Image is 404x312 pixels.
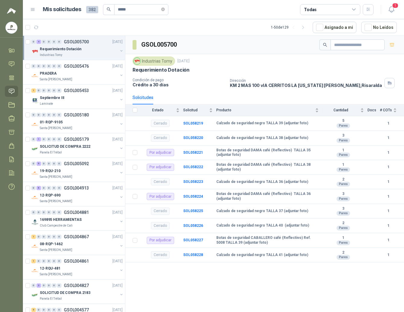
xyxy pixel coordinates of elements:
div: Pares [337,211,350,216]
b: 1 [380,121,397,126]
div: 0 [36,308,41,312]
div: 6 [36,186,41,190]
div: Pares [337,182,350,187]
a: SOL058224 [183,194,203,199]
a: SOL058220 [183,136,203,140]
span: Estado [141,108,175,112]
b: Calzado de seguridad negro TALLA 36 (adjuntar foto) [216,180,308,184]
p: 19-RQU-210 [40,168,61,174]
p: GSOL005476 [64,64,89,68]
img: Company Logo [31,218,39,226]
th: Docs [368,104,380,116]
span: search [107,7,111,11]
b: 1 [380,150,397,156]
p: Laminate [40,101,53,106]
div: 0 [36,235,41,239]
p: Santa [PERSON_NAME] [40,175,72,179]
a: SOL058219 [183,121,203,125]
div: 0 [42,283,46,288]
a: 1 0 0 0 0 0 GSOL004867[DATE] Company Logo08-RQP-1462Santa [PERSON_NAME] [31,233,124,252]
div: 0 [52,210,56,215]
img: Company Logo [6,22,17,33]
div: 0 [42,113,46,117]
div: Todas [304,6,317,13]
div: 0 [47,113,51,117]
div: 0 [42,186,46,190]
div: 0 [42,40,46,44]
p: GSOL005180 [64,113,89,117]
th: Cantidad [322,104,368,116]
p: Panela El Trébol [40,296,62,301]
div: 0 [47,308,51,312]
div: 0 [42,210,46,215]
b: Calzado de seguridad negro TALLA 40 (adjuntar foto) [216,223,309,228]
a: SOL058228 [183,253,203,257]
a: 0 1 0 0 0 0 GSOL005179[DATE] Company LogoSOLICITUD DE COMPRA 2222Panela El Trébol [31,136,124,155]
div: 0 [57,113,61,117]
div: 0 [52,235,56,239]
p: [DATE] [177,58,189,64]
div: Por adjudicar [147,149,174,156]
a: 0 0 0 0 0 0 GSOL005180[DATE] Company Logo01-RQP-9105Santa [PERSON_NAME] [31,111,124,131]
p: Requerimiento Dotación [133,67,189,73]
div: 0 [31,283,36,288]
p: 01-RQP-9105 [40,119,63,125]
p: GSOL004827 [64,283,89,288]
a: SOL058221 [183,150,203,155]
p: GSOL005453 [64,88,89,93]
th: Producto [216,104,322,116]
th: Solicitud [183,104,216,116]
div: 0 [42,308,46,312]
p: GSOL004577 [64,308,89,312]
a: SOL058225 [183,209,203,213]
img: Company Logo [31,267,39,274]
div: 0 [57,283,61,288]
a: 0 0 0 0 0 0 GSOL004881[DATE] Company Logo169895 HERRAMIENTASClub Campestre de Cali [31,209,124,228]
p: Santa [PERSON_NAME] [40,272,72,277]
span: # COTs [380,108,392,112]
span: Cantidad [322,108,359,112]
p: GSOL004867 [64,235,89,239]
b: 1 [380,164,397,170]
div: 0 [52,283,56,288]
b: 1 [380,179,397,185]
div: 0 [57,64,61,68]
b: 3 [322,133,364,138]
a: SOL058226 [183,224,203,228]
div: Pares [337,167,350,172]
img: Company Logo [31,145,39,153]
div: 3 [36,283,41,288]
div: 0 [52,162,56,166]
div: Por adjudicar [147,193,174,200]
div: Industrias Tomy [133,57,175,66]
div: 0 [42,137,46,141]
a: 0 0 0 0 0 0 GSOL005476[DATE] Company LogoPRADERASanta [PERSON_NAME] [31,63,124,82]
div: 0 [57,162,61,166]
div: 0 [47,235,51,239]
div: Pares [337,226,350,230]
p: GSOL004881 [64,210,89,215]
div: 0 [31,64,36,68]
div: Cerrado [151,178,170,185]
img: Company Logo [31,72,39,79]
p: 12-RQP-690 [40,193,61,198]
div: Pares [337,255,350,260]
a: 1 0 0 0 0 0 GSOL005453[DATE] Company LogoSeptiembre IIILaminate [31,87,124,106]
div: 0 [42,88,46,93]
p: GSOL005700 [64,40,89,44]
div: 0 [47,186,51,190]
div: 0 [57,308,61,312]
b: 1 [380,223,397,229]
div: 0 [31,113,36,117]
a: SOL058222 [183,165,203,169]
div: 9 [36,162,41,166]
div: Por adjudicar [147,237,174,244]
p: Crédito a 30 días [133,82,225,87]
div: 0 [57,40,61,44]
img: Company Logo [134,58,140,64]
b: Calzado de seguridad negro TALLA 41 (adjuntar foto) [216,253,308,258]
b: 1 [380,208,397,214]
